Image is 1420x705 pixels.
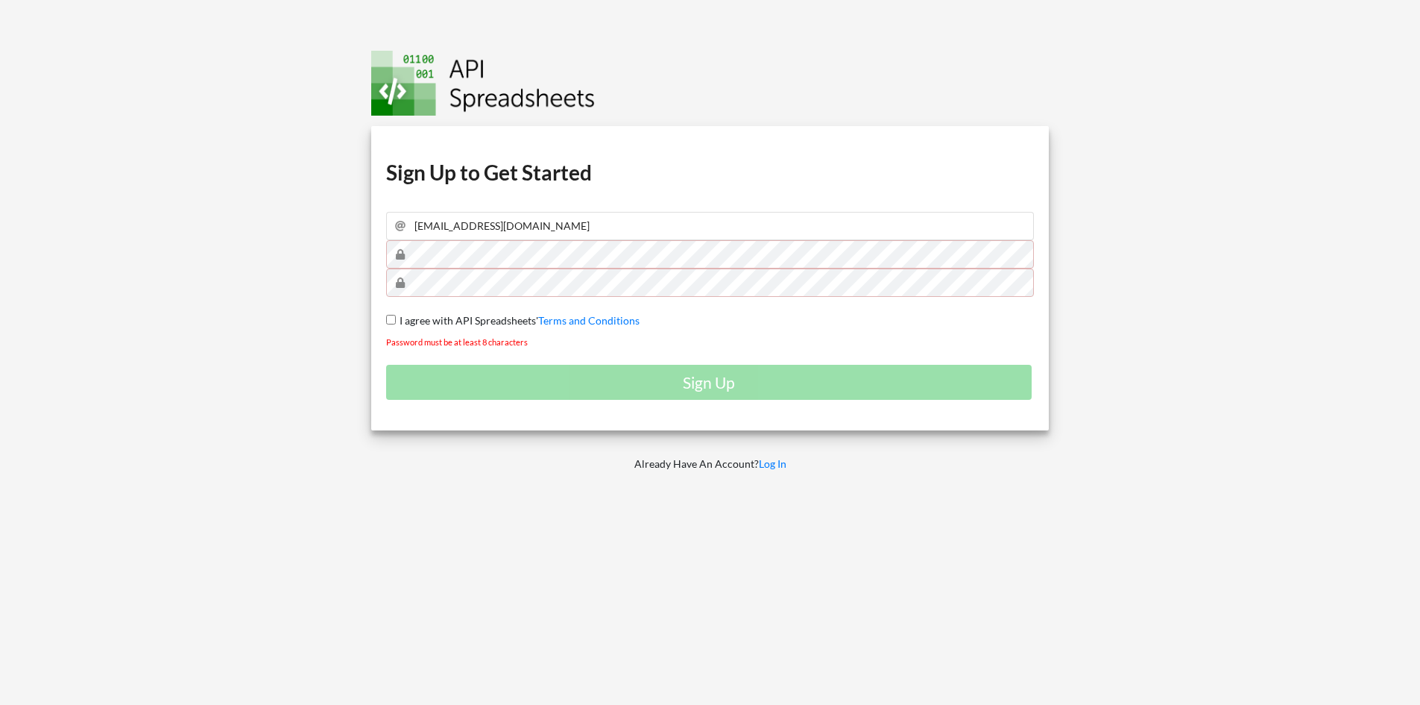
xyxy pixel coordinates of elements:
[396,314,538,327] span: I agree with API Spreadsheets'
[759,457,786,470] a: Log In
[386,212,1035,240] input: Email
[361,457,1060,471] p: Already Have An Account?
[538,314,640,327] a: Terms and Conditions
[371,51,595,116] img: Logo.png
[386,159,1035,186] h1: Sign Up to Get Started
[386,337,528,347] small: Password must be at least 8 characters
